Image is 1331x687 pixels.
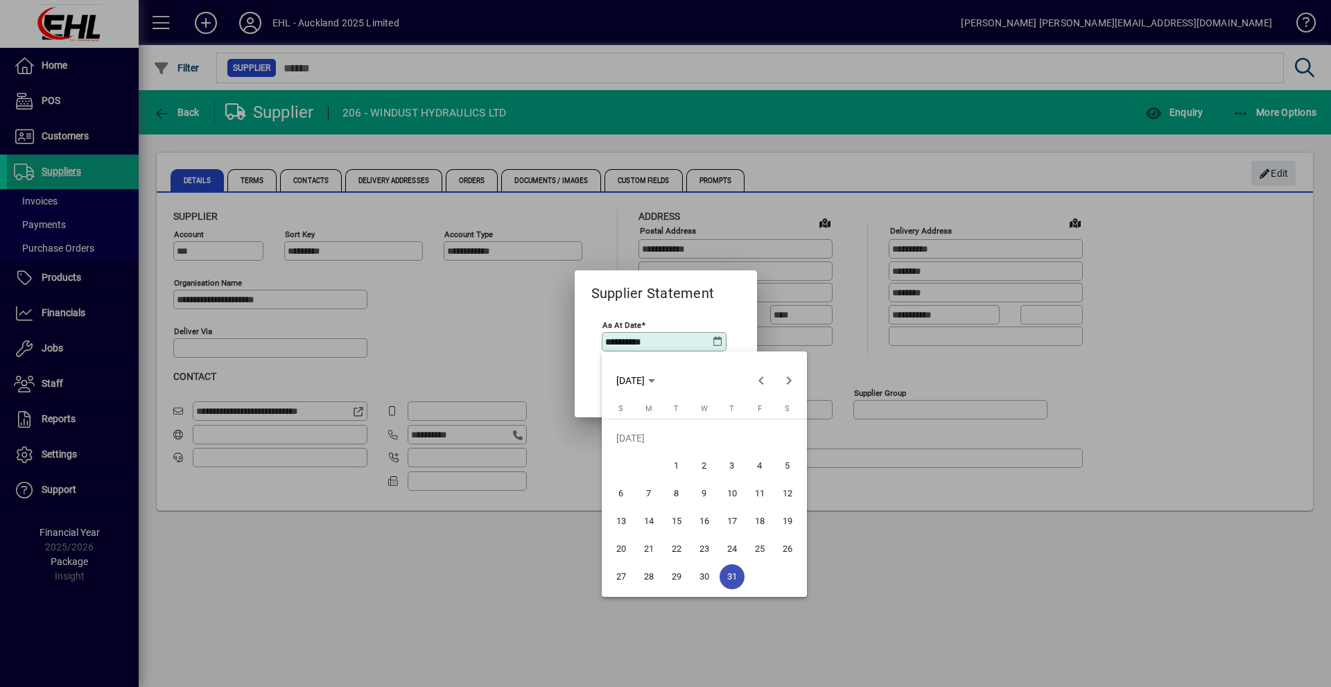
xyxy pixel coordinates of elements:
[664,453,689,478] span: 1
[664,564,689,589] span: 29
[746,480,774,507] button: Fri Jul 11 2025
[775,481,800,506] span: 12
[607,563,635,591] button: Sun Jul 27 2025
[692,453,717,478] span: 2
[635,507,663,535] button: Mon Jul 14 2025
[775,367,803,394] button: Next month
[718,507,746,535] button: Thu Jul 17 2025
[720,481,745,506] span: 10
[607,424,801,452] td: [DATE]
[718,452,746,480] button: Thu Jul 03 2025
[663,535,690,563] button: Tue Jul 22 2025
[611,368,661,393] button: Choose month and year
[747,367,775,394] button: Previous month
[758,404,762,413] span: F
[663,452,690,480] button: Tue Jul 01 2025
[690,452,718,480] button: Wed Jul 02 2025
[636,481,661,506] span: 7
[692,509,717,534] span: 16
[609,509,634,534] span: 13
[718,535,746,563] button: Thu Jul 24 2025
[701,404,708,413] span: W
[636,509,661,534] span: 14
[690,535,718,563] button: Wed Jul 23 2025
[720,453,745,478] span: 3
[674,404,679,413] span: T
[747,537,772,562] span: 25
[747,509,772,534] span: 18
[774,452,801,480] button: Sat Jul 05 2025
[607,507,635,535] button: Sun Jul 13 2025
[636,537,661,562] span: 21
[720,564,745,589] span: 31
[747,453,772,478] span: 4
[729,404,734,413] span: T
[775,509,800,534] span: 19
[774,480,801,507] button: Sat Jul 12 2025
[664,537,689,562] span: 22
[618,404,623,413] span: S
[690,563,718,591] button: Wed Jul 30 2025
[692,564,717,589] span: 30
[607,480,635,507] button: Sun Jul 06 2025
[775,537,800,562] span: 26
[645,404,652,413] span: M
[746,452,774,480] button: Fri Jul 04 2025
[690,507,718,535] button: Wed Jul 16 2025
[747,481,772,506] span: 11
[774,507,801,535] button: Sat Jul 19 2025
[609,537,634,562] span: 20
[718,480,746,507] button: Thu Jul 10 2025
[664,509,689,534] span: 15
[718,563,746,591] button: Thu Jul 31 2025
[609,564,634,589] span: 27
[663,480,690,507] button: Tue Jul 08 2025
[635,563,663,591] button: Mon Jul 28 2025
[664,481,689,506] span: 8
[609,481,634,506] span: 6
[720,537,745,562] span: 24
[692,537,717,562] span: 23
[635,480,663,507] button: Mon Jul 07 2025
[746,507,774,535] button: Fri Jul 18 2025
[636,564,661,589] span: 28
[607,535,635,563] button: Sun Jul 20 2025
[775,453,800,478] span: 5
[720,509,745,534] span: 17
[663,563,690,591] button: Tue Jul 29 2025
[692,481,717,506] span: 9
[774,535,801,563] button: Sat Jul 26 2025
[635,535,663,563] button: Mon Jul 21 2025
[616,375,645,386] span: [DATE]
[663,507,690,535] button: Tue Jul 15 2025
[746,535,774,563] button: Fri Jul 25 2025
[690,480,718,507] button: Wed Jul 09 2025
[785,404,790,413] span: S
